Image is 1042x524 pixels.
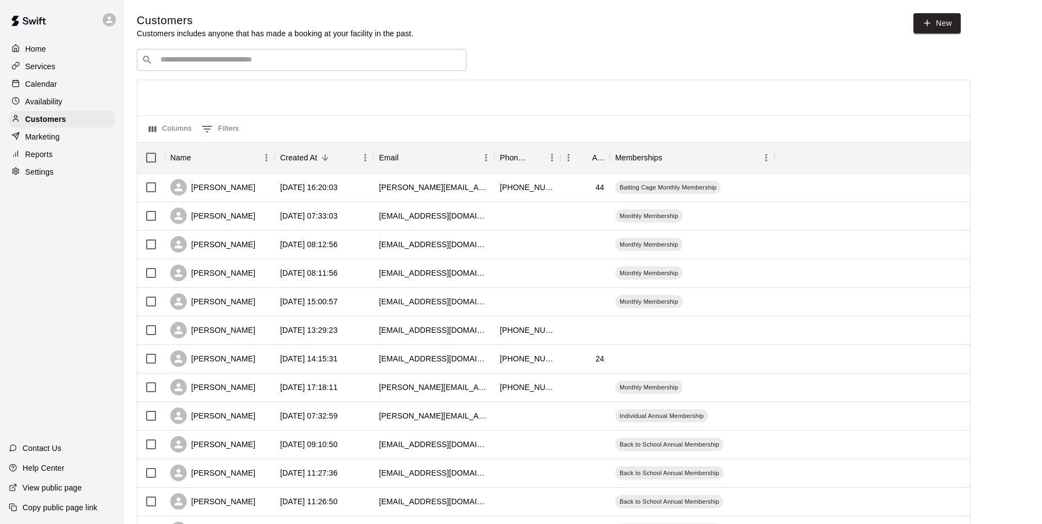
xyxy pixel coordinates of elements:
[137,28,414,39] p: Customers includes anyone that has made a booking at your facility in the past.
[379,239,489,250] div: carololberding4@gmail.com
[615,238,683,251] div: Monthly Membership
[191,150,207,165] button: Sort
[170,493,255,510] div: [PERSON_NAME]
[595,353,604,364] div: 24
[615,409,708,422] div: Individual Annual Membership
[615,411,708,420] span: Individual Annual Membership
[23,443,62,454] p: Contact Us
[615,269,683,277] span: Monthly Membership
[494,142,560,173] div: Phone Number
[25,79,57,90] p: Calendar
[500,325,555,336] div: +15635031959
[379,410,489,421] div: kevin.schmidtcpa@gmail.com
[615,381,683,394] div: Monthly Membership
[9,111,115,127] a: Customers
[379,439,489,450] div: fstrfam@gmail.com
[170,208,255,224] div: [PERSON_NAME]
[280,439,338,450] div: 2025-09-09 09:10:50
[25,131,60,142] p: Marketing
[25,43,46,54] p: Home
[170,465,255,481] div: [PERSON_NAME]
[379,467,489,478] div: 2no@gmail.com
[280,267,338,278] div: 2025-09-30 08:11:56
[379,142,399,173] div: Email
[146,120,194,138] button: Select columns
[170,379,255,395] div: [PERSON_NAME]
[280,410,338,421] div: 2025-09-11 07:32:59
[280,182,338,193] div: 2025-10-07 16:20:03
[615,497,723,506] span: Back to School Annual Membership
[615,469,723,477] span: Back to School Annual Membership
[199,120,242,138] button: Show filters
[500,182,555,193] div: +13193303504
[758,149,774,166] button: Menu
[317,150,333,165] button: Sort
[280,325,338,336] div: 2025-09-21 13:29:23
[165,142,275,173] div: Name
[379,210,489,221] div: noeemail@gmail.com
[9,164,115,180] a: Settings
[170,236,255,253] div: [PERSON_NAME]
[258,149,275,166] button: Menu
[9,41,115,57] a: Home
[170,408,255,424] div: [PERSON_NAME]
[615,495,723,508] div: Back to School Annual Membership
[615,266,683,280] div: Monthly Membership
[615,142,662,173] div: Memberships
[25,96,63,107] p: Availability
[662,150,678,165] button: Sort
[280,296,338,307] div: 2025-09-25 15:00:57
[544,149,560,166] button: Menu
[357,149,374,166] button: Menu
[379,267,489,278] div: ronolberding4@gmail.com
[170,322,255,338] div: [PERSON_NAME]
[374,142,494,173] div: Email
[9,58,115,75] a: Services
[615,295,683,308] div: Monthly Membership
[9,93,115,110] a: Availability
[280,467,338,478] div: 2025-09-05 11:27:36
[615,183,721,192] span: Batting Cage Monthly Membership
[500,353,555,364] div: +13193619508
[23,502,97,513] p: Copy public page link
[615,383,683,392] span: Monthly Membership
[560,142,610,173] div: Age
[379,382,489,393] div: elizabeth-getachew@uiowa.edu
[592,142,604,173] div: Age
[399,150,414,165] button: Sort
[610,142,774,173] div: Memberships
[280,496,338,507] div: 2025-09-05 11:26:50
[913,13,961,34] a: New
[379,182,489,193] div: josh.edmonds@hotmail.com
[615,211,683,220] span: Monthly Membership
[170,436,255,453] div: [PERSON_NAME]
[379,353,489,364] div: willalkephart@gmail.com
[170,179,255,196] div: [PERSON_NAME]
[595,182,604,193] div: 44
[170,142,191,173] div: Name
[170,265,255,281] div: [PERSON_NAME]
[379,496,489,507] div: tswenson6@gmail.com
[615,466,723,480] div: Back to School Annual Membership
[9,76,115,92] a: Calendar
[577,150,592,165] button: Sort
[478,149,494,166] button: Menu
[137,13,414,28] h5: Customers
[137,49,466,71] div: Search customers by name or email
[280,353,338,364] div: 2025-09-20 14:15:31
[9,129,115,145] a: Marketing
[23,482,82,493] p: View public page
[500,142,528,173] div: Phone Number
[23,462,64,473] p: Help Center
[275,142,374,173] div: Created At
[25,114,66,125] p: Customers
[9,146,115,163] a: Reports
